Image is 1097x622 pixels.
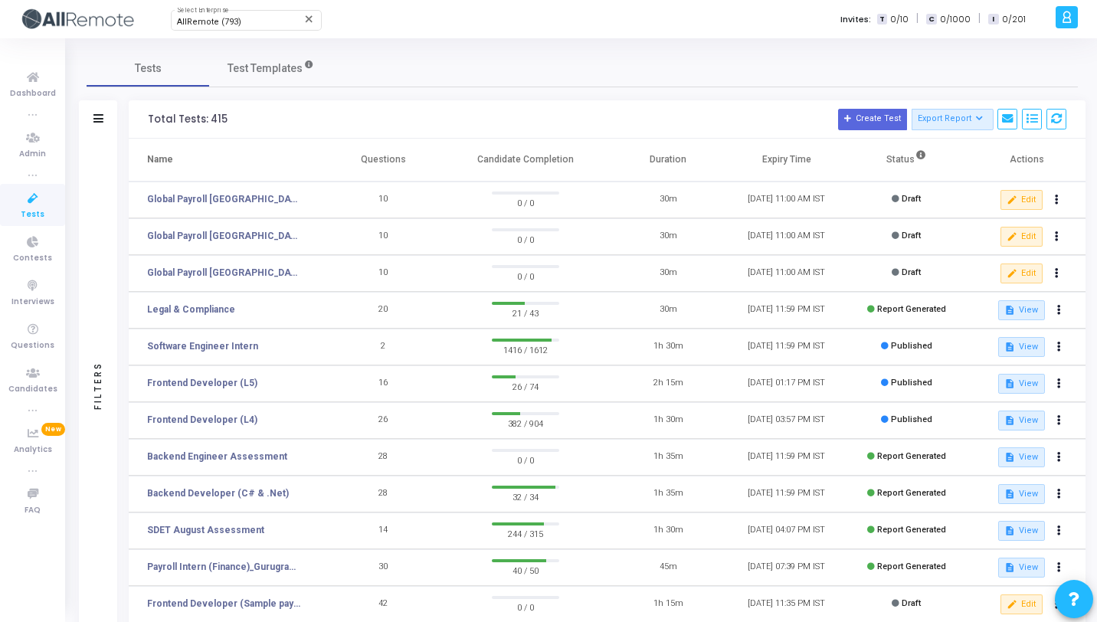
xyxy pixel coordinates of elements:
[877,451,946,461] span: Report Generated
[1000,594,1043,614] button: Edit
[902,598,921,608] span: Draft
[147,376,257,390] a: Frontend Developer (L5)
[609,292,728,329] td: 30m
[10,87,56,100] span: Dashboard
[324,182,443,218] td: 10
[324,476,443,512] td: 28
[998,374,1045,394] button: View
[1000,227,1043,247] button: Edit
[19,148,46,161] span: Admin
[19,4,134,34] img: logo
[838,109,907,130] button: Create Test
[902,267,921,277] span: Draft
[727,476,846,512] td: [DATE] 11:59 PM IST
[1004,305,1015,316] mat-icon: description
[916,11,919,27] span: |
[1002,13,1026,26] span: 0/201
[978,11,981,27] span: |
[727,402,846,439] td: [DATE] 03:57 PM IST
[727,292,846,329] td: [DATE] 11:59 PM IST
[609,365,728,402] td: 2h 15m
[998,337,1045,357] button: View
[1007,599,1017,610] mat-icon: edit
[147,413,257,427] a: Frontend Developer (L4)
[609,182,728,218] td: 30m
[177,17,241,27] span: AllRemote (793)
[148,113,228,126] div: Total Tests: 415
[324,255,443,292] td: 10
[727,255,846,292] td: [DATE] 11:00 AM IST
[492,452,560,467] span: 0 / 0
[147,229,300,243] a: Global Payroll [GEOGRAPHIC_DATA]
[303,13,316,25] mat-icon: Clear
[1000,190,1043,210] button: Edit
[840,13,871,26] label: Invites:
[877,14,887,25] span: T
[11,339,54,352] span: Questions
[1004,489,1015,499] mat-icon: description
[147,192,300,206] a: Global Payroll [GEOGRAPHIC_DATA]
[11,296,54,309] span: Interviews
[877,561,946,571] span: Report Generated
[998,558,1045,578] button: View
[727,365,846,402] td: [DATE] 01:17 PM IST
[492,305,560,320] span: 21 / 43
[988,14,998,25] span: I
[1004,378,1015,389] mat-icon: description
[877,525,946,535] span: Report Generated
[609,512,728,549] td: 1h 30m
[998,447,1045,467] button: View
[147,303,235,316] a: Legal & Compliance
[228,61,303,77] span: Test Templates
[609,549,728,586] td: 45m
[1007,268,1017,279] mat-icon: edit
[609,476,728,512] td: 1h 35m
[492,415,560,430] span: 382 / 904
[998,411,1045,430] button: View
[492,195,560,210] span: 0 / 0
[324,292,443,329] td: 20
[1007,195,1017,205] mat-icon: edit
[891,341,932,351] span: Published
[41,423,65,436] span: New
[1004,415,1015,426] mat-icon: description
[1004,342,1015,352] mat-icon: description
[926,14,936,25] span: C
[1004,562,1015,573] mat-icon: description
[727,549,846,586] td: [DATE] 07:39 PM IST
[998,484,1045,504] button: View
[147,560,300,574] a: Payroll Intern (Finance)_Gurugram_Campus
[727,218,846,255] td: [DATE] 11:00 AM IST
[147,523,264,537] a: SDET August Assessment
[492,268,560,283] span: 0 / 0
[492,489,560,504] span: 32 / 34
[492,599,560,614] span: 0 / 0
[727,182,846,218] td: [DATE] 11:00 AM IST
[1007,231,1017,242] mat-icon: edit
[609,439,728,476] td: 1h 35m
[846,139,967,182] th: Status
[727,512,846,549] td: [DATE] 04:07 PM IST
[147,339,258,353] a: Software Engineer Intern
[891,414,932,424] span: Published
[727,439,846,476] td: [DATE] 11:59 PM IST
[1004,525,1015,536] mat-icon: description
[727,329,846,365] td: [DATE] 11:59 PM IST
[609,218,728,255] td: 30m
[147,450,287,463] a: Backend Engineer Assessment
[492,342,560,357] span: 1416 / 1612
[492,378,560,394] span: 26 / 74
[609,402,728,439] td: 1h 30m
[492,231,560,247] span: 0 / 0
[1004,452,1015,463] mat-icon: description
[135,61,162,77] span: Tests
[129,139,324,182] th: Name
[967,139,1086,182] th: Actions
[492,562,560,578] span: 40 / 50
[147,597,300,611] a: Frontend Developer (Sample payo)
[727,139,846,182] th: Expiry Time
[877,304,946,314] span: Report Generated
[609,329,728,365] td: 1h 30m
[324,402,443,439] td: 26
[609,255,728,292] td: 30m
